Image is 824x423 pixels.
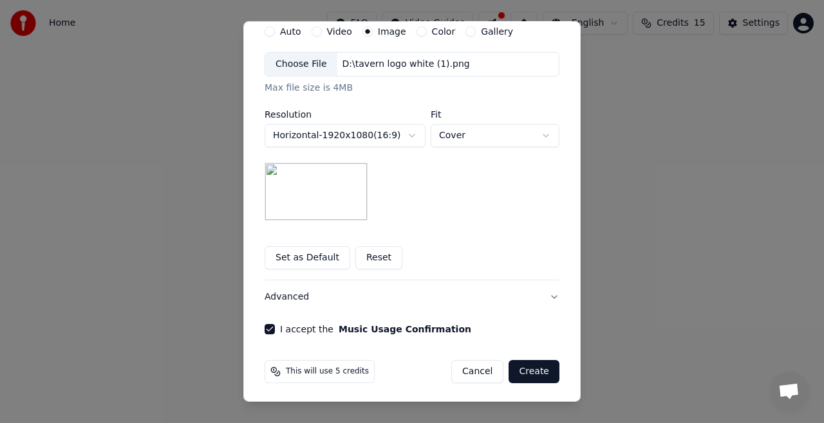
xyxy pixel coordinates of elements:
label: I accept the [280,325,471,334]
label: Image [378,27,406,36]
label: Auto [280,27,301,36]
label: Resolution [265,110,426,119]
div: Choose File [265,53,337,76]
button: Cancel [451,360,503,383]
button: Advanced [265,280,559,314]
label: Video [327,27,352,36]
div: D:\tavern logo white (1).png [337,58,475,71]
label: Fit [431,110,559,119]
label: Color [432,27,456,36]
div: VideoCustomize Karaoke Video: Use Image, Video, or Color [265,26,559,280]
label: Gallery [481,27,513,36]
div: Max file size is 4MB [265,82,559,94]
button: Reset [355,246,402,269]
button: I accept the [339,325,471,334]
button: Set as Default [265,246,350,269]
button: Create [509,360,559,383]
span: This will use 5 credits [286,366,369,377]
